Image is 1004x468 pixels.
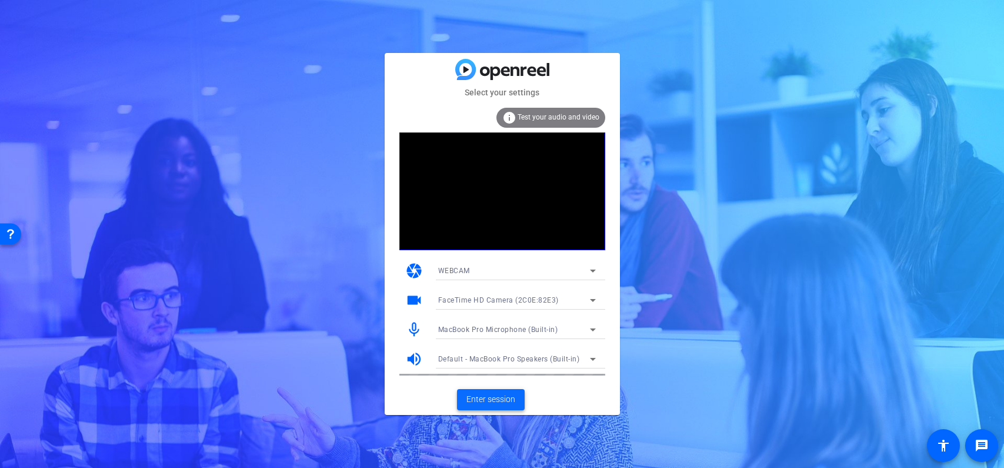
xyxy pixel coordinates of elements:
[405,321,423,338] mat-icon: mic_none
[405,350,423,368] mat-icon: volume_up
[405,262,423,280] mat-icon: camera
[455,59,549,79] img: blue-gradient.svg
[438,267,470,275] span: WEBCAM
[975,439,989,453] mat-icon: message
[502,111,516,125] mat-icon: info
[385,86,620,99] mat-card-subtitle: Select your settings
[466,393,515,406] span: Enter session
[438,296,559,304] span: FaceTime HD Camera (2C0E:82E3)
[457,389,525,410] button: Enter session
[438,355,580,363] span: Default - MacBook Pro Speakers (Built-in)
[518,113,599,121] span: Test your audio and video
[936,439,950,453] mat-icon: accessibility
[405,291,423,309] mat-icon: videocam
[438,326,558,334] span: MacBook Pro Microphone (Built-in)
